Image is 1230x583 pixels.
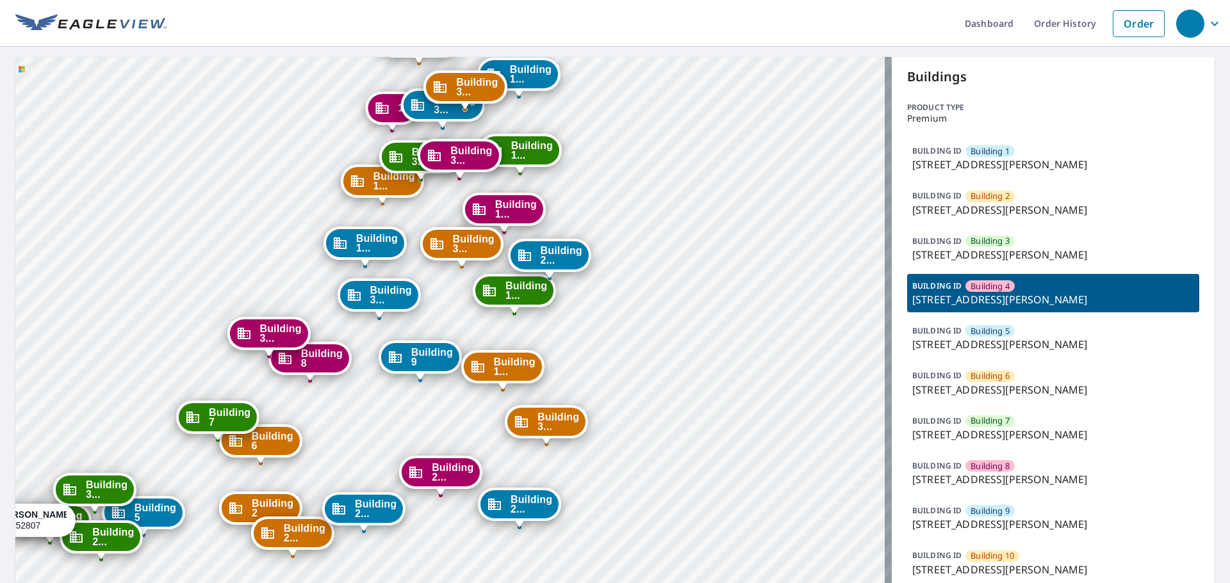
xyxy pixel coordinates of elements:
[971,235,1010,247] span: Building 3
[135,503,176,522] span: Building 5
[912,415,962,426] p: BUILDING ID
[505,405,588,445] div: Dropped pin, building Building 30, Commercial property, 5901 Elmore Avenue Davenport, IA 52807
[366,92,419,131] div: Dropped pin, building 16, Commercial property, 5901 Elmore Avenue Davenport, IA 52807
[259,324,301,343] span: Building 3...
[227,317,310,356] div: Dropped pin, building Building 32, Commercial property, 5901 Elmore Avenue Davenport, IA 52807
[473,274,556,314] div: Dropped pin, building Building 11, Commercial property, 5901 Elmore Avenue Davenport, IA 52807
[324,227,407,266] div: Dropped pin, building Building 13, Commercial property, 5901 Elmore Avenue Davenport, IA 52807
[478,488,561,527] div: Dropped pin, building Building 21, Commercial property, 5901 Elmore Avenue Davenport, IA 52807
[60,520,143,560] div: Dropped pin, building Building 23, Commercial property, 5901 Elmore Avenue Davenport, IA 52807
[495,200,537,219] span: Building 1...
[432,463,473,482] span: Building 2...
[92,527,134,547] span: Building 2...
[912,460,962,471] p: BUILDING ID
[453,234,495,253] span: Building 3...
[912,516,1194,532] p: [STREET_ADDRESS][PERSON_NAME]
[971,370,1010,382] span: Building 6
[398,103,410,113] span: 16
[102,496,185,536] div: Dropped pin, building Building 5, Commercial property, 5901 Elmore Avenue Davenport, IA 52807
[912,247,1194,262] p: [STREET_ADDRESS][PERSON_NAME]
[219,491,302,531] div: Dropped pin, building Building 2, Commercial property, 5901 Elmore Avenue Davenport, IA 52807
[268,342,352,381] div: Dropped pin, building Building 8, Commercial property, 5901 Elmore Avenue Davenport, IA 52807
[379,340,462,380] div: Dropped pin, building Building 9, Commercial property, 5901 Elmore Avenue Davenport, IA 52807
[912,236,962,246] p: BUILDING ID
[1113,10,1165,37] a: Order
[86,480,127,499] span: Building 3...
[423,70,507,110] div: Dropped pin, building Building 38, Commercial property, 5901 Elmore Avenue Davenport, IA 52807
[341,164,424,204] div: Dropped pin, building Building 14, Commercial property, 5901 Elmore Avenue Davenport, IA 52807
[912,370,962,381] p: BUILDING ID
[912,325,962,336] p: BUILDING ID
[301,349,343,368] span: Building 8
[907,113,1199,124] p: Premium
[971,280,1010,292] span: Building 4
[477,58,561,97] div: Dropped pin, building Building 17, Commercial property, 5901 Elmore Avenue Davenport, IA 52807
[912,505,962,516] p: BUILDING ID
[912,562,1194,577] p: [STREET_ADDRESS][PERSON_NAME]
[463,193,546,232] div: Dropped pin, building Building 12, Commercial property, 5901 Elmore Avenue Davenport, IA 52807
[912,550,962,561] p: BUILDING ID
[209,408,250,427] span: Building 7
[401,88,484,128] div: Dropped pin, building Building 37, Commercial property, 5901 Elmore Avenue Davenport, IA 52807
[971,190,1010,202] span: Building 2
[971,415,1010,427] span: Building 7
[418,139,501,179] div: Dropped pin, building Building 36, Commercial property, 5901 Elmore Avenue Davenport, IA 52807
[412,147,454,166] span: Building 3...
[176,401,259,440] div: Dropped pin, building Building 7, Commercial property, 5901 Elmore Avenue Davenport, IA 52807
[461,350,544,390] div: Dropped pin, building Building 10, Commercial property, 5901 Elmore Avenue Davenport, IA 52807
[53,473,136,513] div: Dropped pin, building Building 31, Commercial property, 5901 Elmore Avenue Davenport, IA 52807
[450,146,492,165] span: Building 3...
[219,424,302,464] div: Dropped pin, building Building 6, Commercial property, 5901 Elmore Avenue Davenport, IA 52807
[355,499,397,518] span: Building 2...
[971,550,1014,562] span: Building 10
[971,325,1010,337] span: Building 5
[912,280,962,291] p: BUILDING ID
[479,134,562,173] div: Dropped pin, building Building 15, Commercial property, 5901 Elmore Avenue Davenport, IA 52807
[373,172,415,191] span: Building 1...
[912,145,962,156] p: BUILDING ID
[907,67,1199,86] p: Buildings
[399,456,482,495] div: Dropped pin, building Building 24, Commercial property, 5901 Elmore Avenue Davenport, IA 52807
[912,382,1194,397] p: [STREET_ADDRESS][PERSON_NAME]
[434,95,475,115] span: Building 3...
[510,65,552,84] span: Building 1...
[456,77,498,97] span: Building 3...
[420,227,504,267] div: Dropped pin, building Building 34, Commercial property, 5901 Elmore Avenue Davenport, IA 52807
[252,499,293,518] span: Building 2
[912,472,1194,487] p: [STREET_ADDRESS][PERSON_NAME]
[912,157,1194,172] p: [STREET_ADDRESS][PERSON_NAME]
[912,190,962,201] p: BUILDING ID
[252,431,293,451] span: Building 6
[971,145,1010,157] span: Building 1
[338,278,421,318] div: Dropped pin, building Building 33, Commercial property, 5901 Elmore Avenue Davenport, IA 52807
[284,523,325,543] span: Building 2...
[411,347,453,367] span: Building 9
[912,202,1194,218] p: [STREET_ADDRESS][PERSON_NAME]
[971,505,1010,517] span: Building 9
[322,492,406,532] div: Dropped pin, building Building 25, Commercial property, 5901 Elmore Avenue Davenport, IA 52807
[971,460,1010,472] span: Building 8
[541,246,582,265] span: Building 2...
[251,516,334,556] div: Dropped pin, building Building 22, Commercial property, 5901 Elmore Avenue Davenport, IA 52807
[912,292,1194,307] p: [STREET_ADDRESS][PERSON_NAME]
[537,412,579,431] span: Building 3...
[907,102,1199,113] p: Product type
[912,337,1194,352] p: [STREET_ADDRESS][PERSON_NAME]
[511,141,553,160] span: Building 1...
[508,239,591,278] div: Dropped pin, building Building 29, Commercial property, 5901 Elmore Avenue Davenport, IA 52807
[511,495,552,514] span: Building 2...
[912,427,1194,442] p: [STREET_ADDRESS][PERSON_NAME]
[15,14,167,33] img: EV Logo
[493,357,535,376] span: Building 1...
[505,281,547,300] span: Building 1...
[356,234,398,253] span: Building 1...
[370,285,412,305] span: Building 3...
[379,140,463,180] div: Dropped pin, building Building 35, Commercial property, 5901 Elmore Avenue Davenport, IA 52807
